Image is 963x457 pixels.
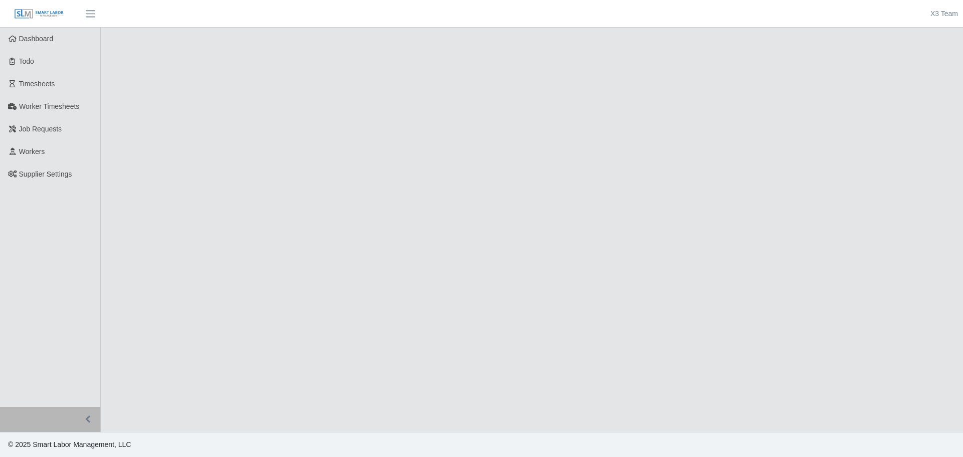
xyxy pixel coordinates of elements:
span: Worker Timesheets [19,102,79,110]
span: Timesheets [19,80,55,88]
span: Supplier Settings [19,170,72,178]
img: SLM Logo [14,9,64,20]
span: Workers [19,147,45,156]
span: Todo [19,57,34,65]
a: X3 Team [930,9,958,19]
span: Dashboard [19,35,54,43]
span: © 2025 Smart Labor Management, LLC [8,440,131,448]
span: Job Requests [19,125,62,133]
